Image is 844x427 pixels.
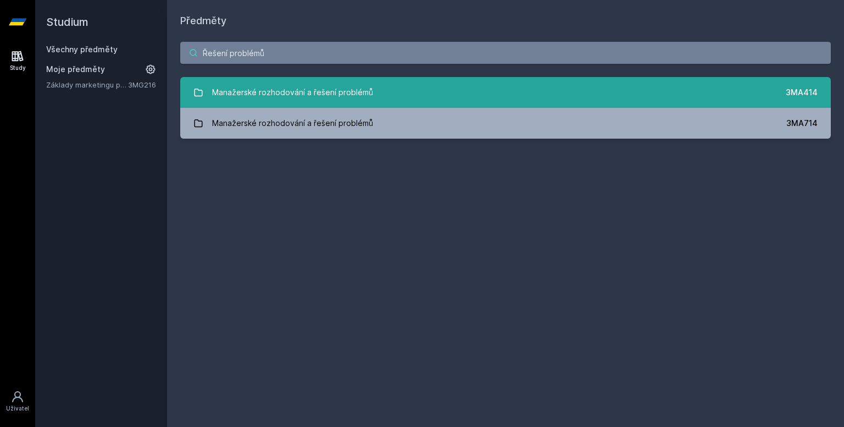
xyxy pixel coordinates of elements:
[128,80,156,89] a: 3MG216
[2,44,33,78] a: Study
[2,385,33,418] a: Uživatel
[180,77,831,108] a: Manažerské rozhodování a řešení problémů 3MA414
[6,404,29,413] div: Uživatel
[212,112,373,134] div: Manažerské rozhodování a řešení problémů
[212,81,373,103] div: Manažerské rozhodování a řešení problémů
[786,118,818,129] div: 3MA714
[180,108,831,139] a: Manažerské rozhodování a řešení problémů 3MA714
[46,79,128,90] a: Základy marketingu pro informatiky a statistiky
[46,45,118,54] a: Všechny předměty
[10,64,26,72] div: Study
[180,42,831,64] input: Název nebo ident předmětu…
[46,64,105,75] span: Moje předměty
[180,13,831,29] h1: Předměty
[786,87,818,98] div: 3MA414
